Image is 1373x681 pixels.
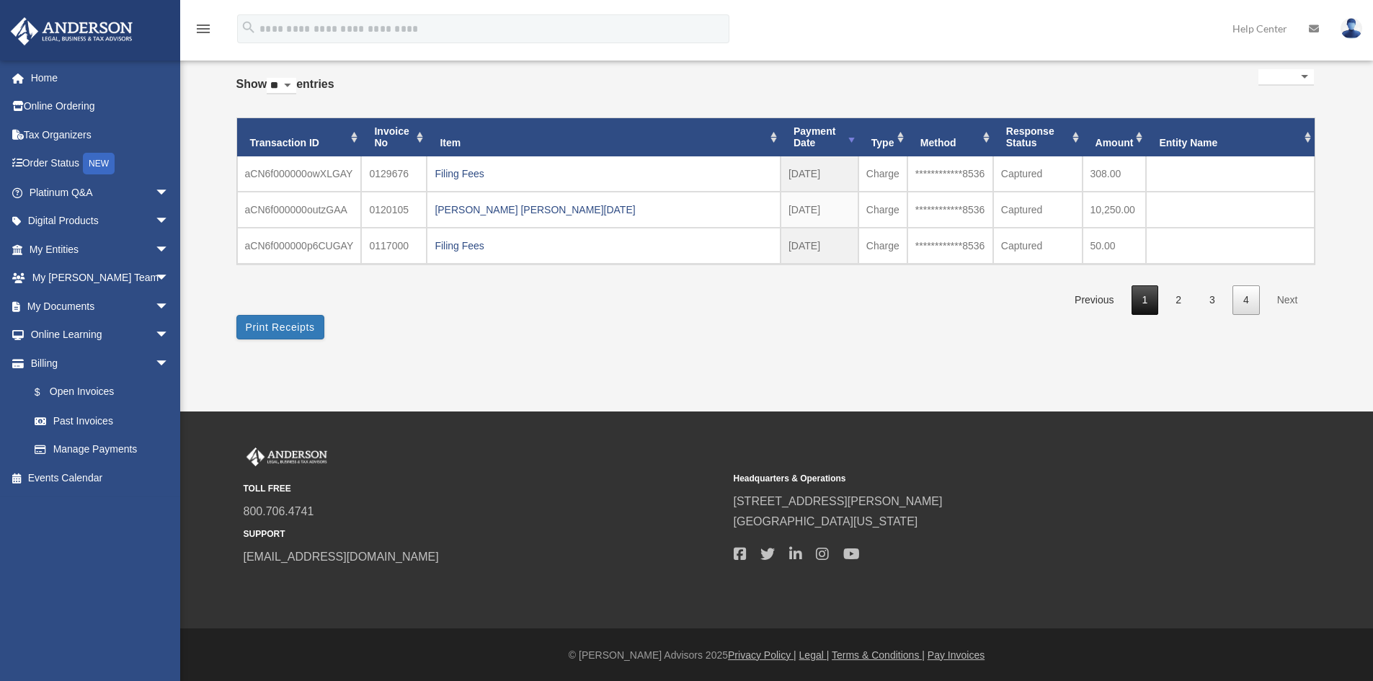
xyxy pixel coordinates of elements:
a: My [PERSON_NAME] Teamarrow_drop_down [10,264,191,293]
th: Response Status: activate to sort column ascending [993,118,1083,157]
a: Terms & Conditions | [832,649,925,661]
a: [EMAIL_ADDRESS][DOMAIN_NAME] [244,551,439,563]
span: arrow_drop_down [155,349,184,378]
th: Method: activate to sort column ascending [907,118,993,157]
img: Anderson Advisors Platinum Portal [6,17,137,45]
a: Online Learningarrow_drop_down [10,321,191,350]
a: Manage Payments [20,435,191,464]
td: Captured [993,228,1083,264]
td: 10,250.00 [1083,192,1147,228]
img: Anderson Advisors Platinum Portal [244,448,330,466]
span: arrow_drop_down [155,235,184,264]
td: [DATE] [781,156,858,192]
a: menu [195,25,212,37]
div: © [PERSON_NAME] Advisors 2025 [180,646,1373,664]
a: $Open Invoices [20,378,191,407]
th: Entity Name: activate to sort column ascending [1146,118,1314,157]
td: [DATE] [781,228,858,264]
a: 4 [1232,285,1260,315]
a: My Entitiesarrow_drop_down [10,235,191,264]
label: Show entries [236,74,334,109]
i: menu [195,20,212,37]
a: Online Ordering [10,92,191,121]
th: Invoice No: activate to sort column ascending [361,118,427,157]
span: arrow_drop_down [155,321,184,350]
a: 2 [1165,285,1192,315]
td: 50.00 [1083,228,1147,264]
a: Order StatusNEW [10,149,191,179]
th: Type: activate to sort column ascending [858,118,907,157]
td: 0120105 [361,192,427,228]
a: 1 [1132,285,1159,315]
a: Home [10,63,191,92]
td: Charge [858,156,907,192]
th: Amount: activate to sort column ascending [1083,118,1147,157]
a: 3 [1199,285,1226,315]
th: Item: activate to sort column ascending [427,118,781,157]
a: Next [1266,285,1309,315]
a: Tax Organizers [10,120,191,149]
a: Past Invoices [20,406,184,435]
td: Captured [993,156,1083,192]
span: arrow_drop_down [155,178,184,208]
td: 308.00 [1083,156,1147,192]
a: Pay Invoices [928,649,985,661]
th: Transaction ID: activate to sort column ascending [237,118,362,157]
a: Billingarrow_drop_down [10,349,191,378]
i: search [241,19,257,35]
td: aCN6f000000outzGAA [237,192,362,228]
div: NEW [83,153,115,174]
a: Privacy Policy | [728,649,796,661]
button: Print Receipts [236,315,324,339]
div: [PERSON_NAME] [PERSON_NAME][DATE] [435,200,773,220]
td: 0117000 [361,228,427,264]
a: Previous [1064,285,1124,315]
img: User Pic [1341,18,1362,39]
div: Filing Fees [435,164,773,184]
a: Digital Productsarrow_drop_down [10,207,191,236]
div: Filing Fees [435,236,773,256]
td: 0129676 [361,156,427,192]
a: My Documentsarrow_drop_down [10,292,191,321]
a: [STREET_ADDRESS][PERSON_NAME] [734,495,943,507]
small: SUPPORT [244,527,724,542]
td: Captured [993,192,1083,228]
span: $ [43,383,50,401]
a: Legal | [799,649,830,661]
span: arrow_drop_down [155,292,184,321]
td: aCN6f000000p6CUGAY [237,228,362,264]
small: TOLL FREE [244,481,724,497]
span: arrow_drop_down [155,207,184,236]
a: Platinum Q&Aarrow_drop_down [10,178,191,207]
a: 800.706.4741 [244,505,314,517]
a: Events Calendar [10,463,191,492]
td: Charge [858,192,907,228]
small: Headquarters & Operations [734,471,1214,486]
select: Showentries [267,78,296,94]
td: aCN6f000000owXLGAY [237,156,362,192]
th: Payment Date: activate to sort column ascending [781,118,858,157]
td: Charge [858,228,907,264]
span: arrow_drop_down [155,264,184,293]
td: [DATE] [781,192,858,228]
a: [GEOGRAPHIC_DATA][US_STATE] [734,515,918,528]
